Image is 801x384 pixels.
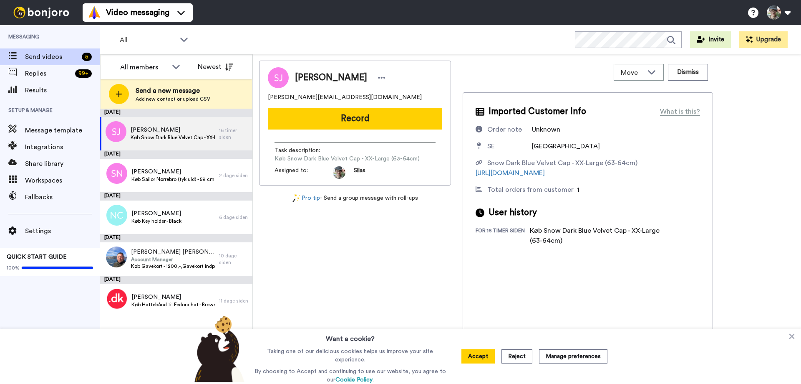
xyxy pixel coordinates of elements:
img: Image of Sebastian Jandrén [268,67,289,88]
span: [PERSON_NAME] [295,71,367,84]
span: Send a new message [136,86,210,96]
button: Manage preferences [539,349,607,364]
img: c9917d95-e817-4569-a297-c0bc86cb85f2.jpg [106,247,127,267]
span: Share library [25,159,100,169]
div: 6 dage siden [219,214,248,221]
span: [PERSON_NAME] [PERSON_NAME] [131,248,215,256]
h3: Want a cookie? [326,329,375,344]
a: [URL][DOMAIN_NAME] [476,170,545,176]
span: Køb Sailor Nørrebro (tyk uld) - 59 cm [131,176,214,183]
div: Snow Dark Blue Velvet Cap - XX-Large (63-64cm) [487,158,637,168]
div: All members [120,62,168,72]
span: Silas [354,166,365,179]
img: 2c366b32-a95c-4bdf-9680-53450f52e527-1617023782.jpg [333,166,345,179]
span: Send videos [25,52,78,62]
div: 10 dage siden [219,252,248,266]
div: 11 dage siden [219,298,248,304]
div: 99 + [75,69,92,78]
span: [PERSON_NAME] [131,209,181,218]
button: Dismiss [668,64,708,81]
span: Video messaging [106,7,169,18]
div: 2 dage siden [219,172,248,179]
div: What is this? [660,107,700,117]
div: [DATE] [100,192,252,201]
div: [DATE] [100,276,252,284]
span: Replies [25,69,72,79]
div: [DATE] [100,150,252,159]
button: Upgrade [739,31,788,48]
div: [DATE] [100,109,252,117]
img: magic-wand.svg [292,194,300,203]
span: 100% [7,264,20,271]
span: Results [25,85,100,95]
span: [GEOGRAPHIC_DATA] [532,143,600,150]
div: 16 timer siden [219,127,248,140]
span: Køb Hattebånd til Fedora hat - Brown [131,301,215,308]
span: Add new contact or upload CSV [136,96,210,102]
span: Køb Snow Dark Blue Velvet Cap - XX-Large (63-64cm) [131,134,215,141]
div: for 16 timer siden [476,227,530,246]
button: Accept [461,349,495,364]
div: Order note [487,125,522,135]
span: Køb Gavekort - 1200,-,Gavekort indpakning [131,263,215,270]
span: [PERSON_NAME][EMAIL_ADDRESS][DOMAIN_NAME] [268,93,422,102]
img: nc.png [106,205,127,226]
div: 5 [82,53,92,61]
span: All [120,35,176,45]
span: Settings [25,226,100,236]
span: Integrations [25,142,100,152]
span: 1 [577,186,579,193]
span: Fallbacks [25,192,100,202]
span: [PERSON_NAME] [131,168,214,176]
div: SE [487,141,495,151]
span: Assigned to: [275,166,333,179]
span: Move [621,68,643,78]
span: Køb Snow Dark Blue Velvet Cap - XX-Large (63-64cm) [275,155,420,163]
img: sj.png [106,121,126,142]
img: bj-logo-header-white.svg [10,7,73,18]
img: vm-color.svg [88,6,101,19]
div: Køb Snow Dark Blue Velvet Cap - XX-Large (63-64cm) [530,226,663,246]
img: sn.png [106,163,127,184]
span: Message template [25,125,100,135]
p: Taking one of our delicious cookies helps us improve your site experience. [252,347,448,364]
div: Total orders from customer [487,185,574,195]
button: Invite [690,31,731,48]
p: By choosing to Accept and continuing to use our website, you agree to our . [252,367,448,384]
img: ee4f2e40-3ccc-4bcb-9ce9-eecd8beca891.png [106,288,127,309]
span: [PERSON_NAME] [131,126,215,134]
span: Køb Key holder - Black [131,218,181,224]
span: Account Manager [131,256,215,263]
button: Reject [501,349,532,364]
a: Cookie Policy [335,377,373,383]
span: QUICK START GUIDE [7,254,67,260]
span: User history [489,206,537,219]
a: Pro tip [292,194,320,203]
span: Imported Customer Info [489,105,586,118]
div: - Send a group message with roll-ups [259,194,451,203]
span: Task description : [275,146,333,155]
button: Record [268,108,442,130]
button: Newest [191,58,239,75]
span: Unknown [532,126,560,133]
div: [DATE] [100,234,252,242]
img: bear-with-cookie.png [187,315,249,382]
span: Workspaces [25,175,100,186]
span: [PERSON_NAME] [131,293,215,301]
